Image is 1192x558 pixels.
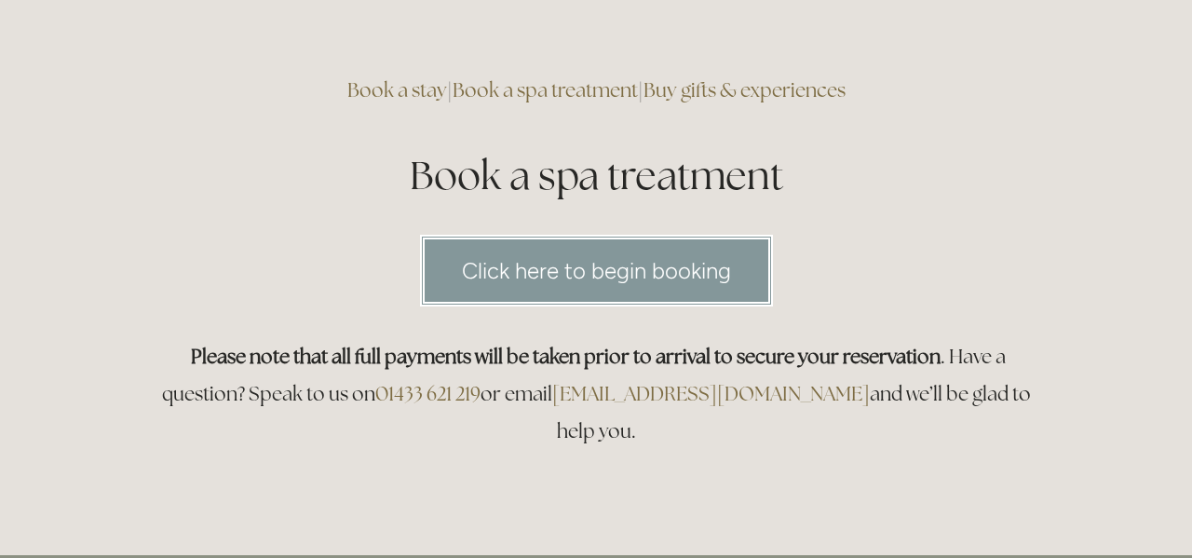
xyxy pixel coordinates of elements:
strong: Please note that all full payments will be taken prior to arrival to secure your reservation [191,344,941,369]
h1: Book a spa treatment [151,148,1041,203]
a: Click here to begin booking [420,235,773,306]
a: Buy gifts & experiences [643,77,846,102]
h3: | | [151,72,1041,109]
a: Book a spa treatment [453,77,638,102]
a: 01433 621 219 [375,381,481,406]
h3: . Have a question? Speak to us on or email and we’ll be glad to help you. [151,338,1041,450]
a: [EMAIL_ADDRESS][DOMAIN_NAME] [552,381,870,406]
a: Book a stay [347,77,447,102]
